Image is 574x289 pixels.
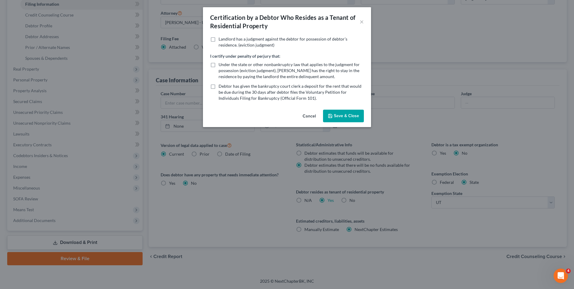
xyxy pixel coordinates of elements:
[219,62,360,79] span: Under the state or other nonbankruptcy law that applies to the judgment for possession (eviction ...
[360,18,364,25] button: ×
[219,84,361,101] span: Debtor has given the bankruptcy court clerk a deposit for the rent that would be due during the 3...
[219,36,347,47] span: Landlord has a judgment against the debtor for possession of debtor’s residence. (eviction judgment)
[323,110,364,122] button: Save & Close
[210,13,360,30] div: Certification by a Debtor Who Resides as a Tenant of Residential Property
[566,269,571,273] span: 4
[210,53,280,59] label: I certify under penalty of perjury that:
[554,269,568,283] iframe: Intercom live chat
[298,110,321,122] button: Cancel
